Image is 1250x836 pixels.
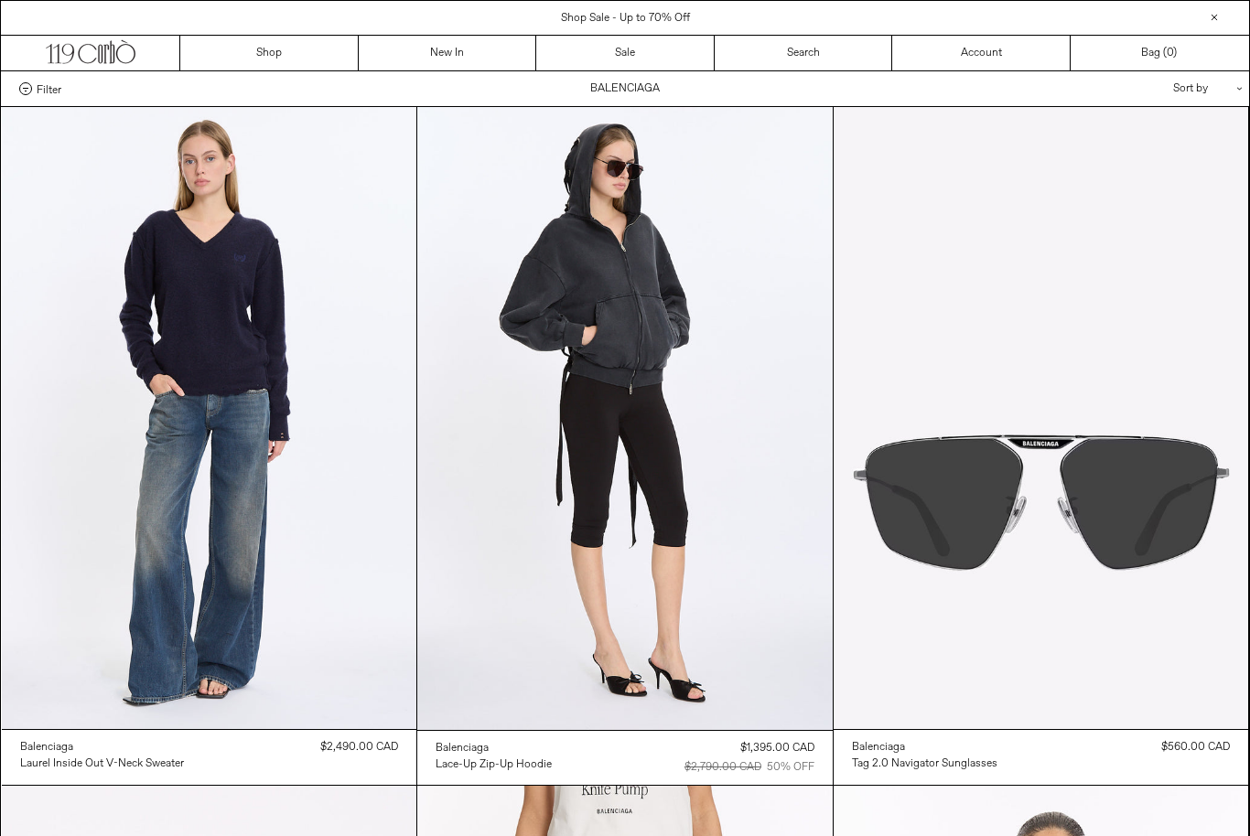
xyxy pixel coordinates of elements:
[1167,46,1173,60] span: 0
[1071,36,1249,70] a: Bag ()
[20,739,184,756] a: Balenciaga
[1161,739,1230,756] div: $560.00 CAD
[1066,71,1231,106] div: Sort by
[37,82,61,95] span: Filter
[2,107,417,729] img: Balenciaga Laurel Inside Out V-Neck Sweater
[740,740,814,756] div: $1,395.00 CAD
[852,740,905,756] div: Balenciaga
[834,107,1249,729] img: Tag 2.0 Navigator Sunglasses
[892,36,1071,70] a: Account
[20,756,184,772] div: Laurel Inside Out V-Neck Sweater
[852,756,997,772] div: Tag 2.0 Navigator Sunglasses
[320,739,398,756] div: $2,490.00 CAD
[436,756,552,773] a: Lace-Up Zip-Up Hoodie
[767,759,814,776] div: 50% OFF
[852,756,997,772] a: Tag 2.0 Navigator Sunglasses
[715,36,893,70] a: Search
[536,36,715,70] a: Sale
[436,740,552,756] a: Balenciaga
[852,739,997,756] a: Balenciaga
[180,36,359,70] a: Shop
[20,756,184,772] a: Laurel Inside Out V-Neck Sweater
[417,107,833,730] img: Balenciaga Lace-Up Zip-Up Hoodie
[20,740,73,756] div: Balenciaga
[1167,45,1177,61] span: )
[359,36,537,70] a: New In
[684,759,761,776] div: $2,790.00 CAD
[561,11,690,26] a: Shop Sale - Up to 70% Off
[436,741,489,756] div: Balenciaga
